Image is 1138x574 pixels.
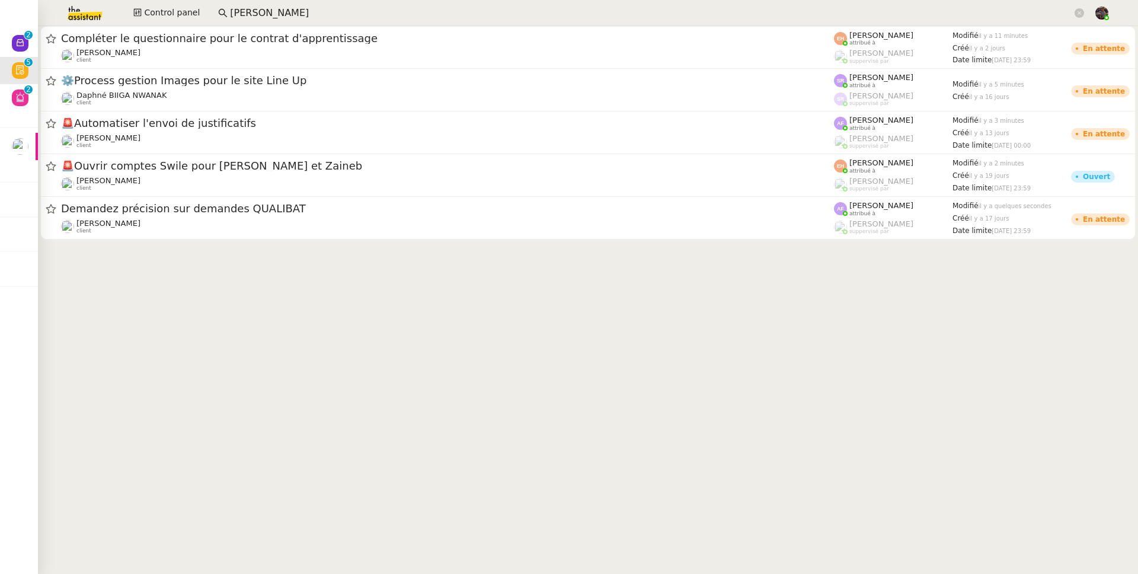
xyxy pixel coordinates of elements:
span: Ouvrir comptes Swile pour [PERSON_NAME] et Zaineb [61,161,834,171]
div: En attente [1083,45,1125,52]
app-user-label: suppervisé par [834,91,952,107]
span: 🚨 [61,117,74,129]
span: Date limite [952,227,992,235]
span: Demandez précision sur demandes QUALIBAT [61,203,834,214]
span: [PERSON_NAME] [849,201,913,210]
span: il y a quelques secondes [979,203,1051,209]
span: Modifié [952,116,979,125]
span: suppervisé par [849,100,889,107]
span: Créé [952,93,969,101]
span: il y a 2 minutes [979,160,1024,167]
div: En attente [1083,216,1125,223]
span: il y a 11 minutes [979,33,1028,39]
span: [PERSON_NAME] [76,133,140,142]
app-user-label: suppervisé par [834,49,952,64]
span: Modifié [952,80,979,88]
span: [PERSON_NAME] [849,177,913,186]
span: [PERSON_NAME] [849,73,913,82]
app-user-label: attribué à [834,116,952,131]
span: Control panel [144,6,200,20]
span: client [76,228,91,234]
app-user-detailed-label: client [61,133,834,149]
div: Ouvert [1083,173,1110,180]
img: users%2F0v3yA2ZOZBYwPN7V38GNVTYjOQj1%2Favatar%2Fa58eb41e-cbb7-4128-9131-87038ae72dcb [61,220,74,233]
span: [PERSON_NAME] [849,116,913,125]
span: [DATE] 23:59 [992,228,1031,234]
span: suppervisé par [849,186,889,192]
span: Compléter le questionnaire pour le contrat d'apprentissage [61,33,834,44]
span: il y a 3 minutes [979,117,1024,124]
span: il y a 17 jours [969,215,1009,222]
img: users%2FtFhOaBya8rNVU5KG7br7ns1BCvi2%2Favatar%2Faa8c47da-ee6c-4101-9e7d-730f2e64f978 [61,177,74,190]
span: client [76,185,91,192]
span: ⚙️Process gestion Images pour le site Line Up [61,75,834,86]
img: svg [834,74,847,87]
app-user-label: attribué à [834,201,952,216]
span: attribué à [849,82,875,89]
div: En attente [1083,88,1125,95]
span: [PERSON_NAME] [76,219,140,228]
img: users%2FyQfMwtYgTqhRP2YHWHmG2s2LYaD3%2Favatar%2Fprofile-pic.png [834,178,847,191]
button: Control panel [126,5,207,21]
span: [PERSON_NAME] [849,49,913,58]
span: 🚨 [61,160,74,172]
span: Date limite [952,184,992,192]
app-user-label: attribué à [834,73,952,88]
app-user-detailed-label: client [61,219,834,234]
app-user-detailed-label: client [61,91,834,106]
app-user-label: suppervisé par [834,134,952,149]
img: users%2FyQfMwtYgTqhRP2YHWHmG2s2LYaD3%2Favatar%2Fprofile-pic.png [834,221,847,234]
app-user-label: suppervisé par [834,219,952,235]
span: attribué à [849,211,875,217]
span: Modifié [952,202,979,210]
span: [PERSON_NAME] [849,31,913,40]
img: users%2FKPVW5uJ7nAf2BaBJPZnFMauzfh73%2Favatar%2FDigitalCollectionThumbnailHandler.jpeg [61,92,74,105]
span: [PERSON_NAME] [849,91,913,100]
nz-badge-sup: 2 [24,31,33,39]
span: Modifié [952,159,979,167]
span: Date limite [952,56,992,64]
span: [PERSON_NAME] [76,176,140,185]
p: 5 [26,58,31,69]
img: users%2FXfyyET7EVVeRrXkGqiQKVZQheTn1%2Favatar%2F0c39fe2d-f819-48af-854a-cfaa4b21fef5 [61,135,74,148]
span: suppervisé par [849,143,889,149]
app-user-label: attribué à [834,158,952,174]
span: Date limite [952,141,992,149]
img: users%2FyQfMwtYgTqhRP2YHWHmG2s2LYaD3%2Favatar%2Fprofile-pic.png [834,135,847,148]
span: il y a 16 jours [969,94,1009,100]
span: suppervisé par [849,58,889,65]
span: client [76,142,91,149]
img: svg [834,93,847,106]
span: Créé [952,129,969,137]
app-user-label: suppervisé par [834,177,952,192]
span: Créé [952,171,969,180]
p: 2 [26,31,31,42]
span: suppervisé par [849,228,889,235]
span: [PERSON_NAME] [76,48,140,57]
app-user-detailed-label: client [61,48,834,63]
span: [DATE] 23:59 [992,185,1031,192]
img: users%2FAXgjBsdPtrYuxuZvIJjRexEdqnq2%2Favatar%2F1599931753966.jpeg [12,138,28,155]
span: il y a 2 jours [969,45,1005,52]
span: client [76,100,91,106]
p: 2 [26,85,31,96]
span: [PERSON_NAME] [849,158,913,167]
span: il y a 19 jours [969,173,1009,179]
span: Créé [952,214,969,222]
span: attribué à [849,168,875,174]
app-user-label: attribué à [834,31,952,46]
span: attribué à [849,125,875,132]
span: client [76,57,91,63]
span: Modifié [952,31,979,40]
span: [PERSON_NAME] [849,219,913,228]
input: Rechercher [230,5,1072,21]
nz-badge-sup: 5 [24,58,33,66]
span: Automatiser l'envoi de justificatifs [61,118,834,129]
span: Daphné BIIGA NWANAK [76,91,167,100]
img: svg [834,160,847,173]
img: svg [834,32,847,45]
img: users%2FyQfMwtYgTqhRP2YHWHmG2s2LYaD3%2Favatar%2Fprofile-pic.png [834,50,847,63]
span: [DATE] 00:00 [992,142,1031,149]
app-user-detailed-label: client [61,176,834,192]
span: Créé [952,44,969,52]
